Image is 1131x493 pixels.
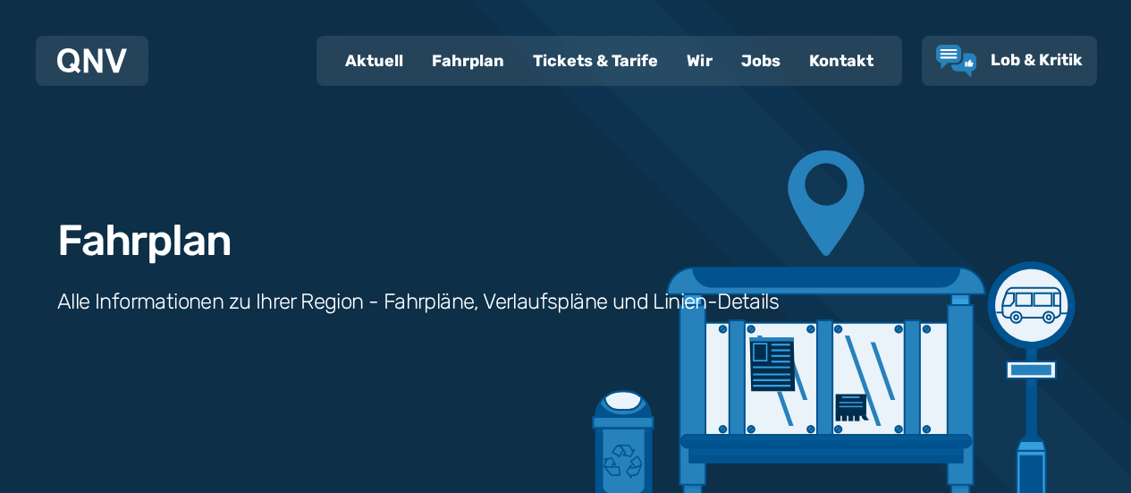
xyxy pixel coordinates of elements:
a: Jobs [727,38,795,84]
span: Lob & Kritik [991,50,1083,70]
a: Aktuell [331,38,418,84]
a: Tickets & Tarife [519,38,672,84]
a: Fahrplan [418,38,519,84]
a: Wir [672,38,727,84]
a: Lob & Kritik [936,45,1083,77]
a: QNV Logo [57,43,127,79]
h3: Alle Informationen zu Ihrer Region - Fahrpläne, Verlaufspläne und Linien-Details [57,287,779,316]
img: QNV Logo [57,48,127,73]
a: Kontakt [795,38,888,84]
h1: Fahrplan [57,219,231,262]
